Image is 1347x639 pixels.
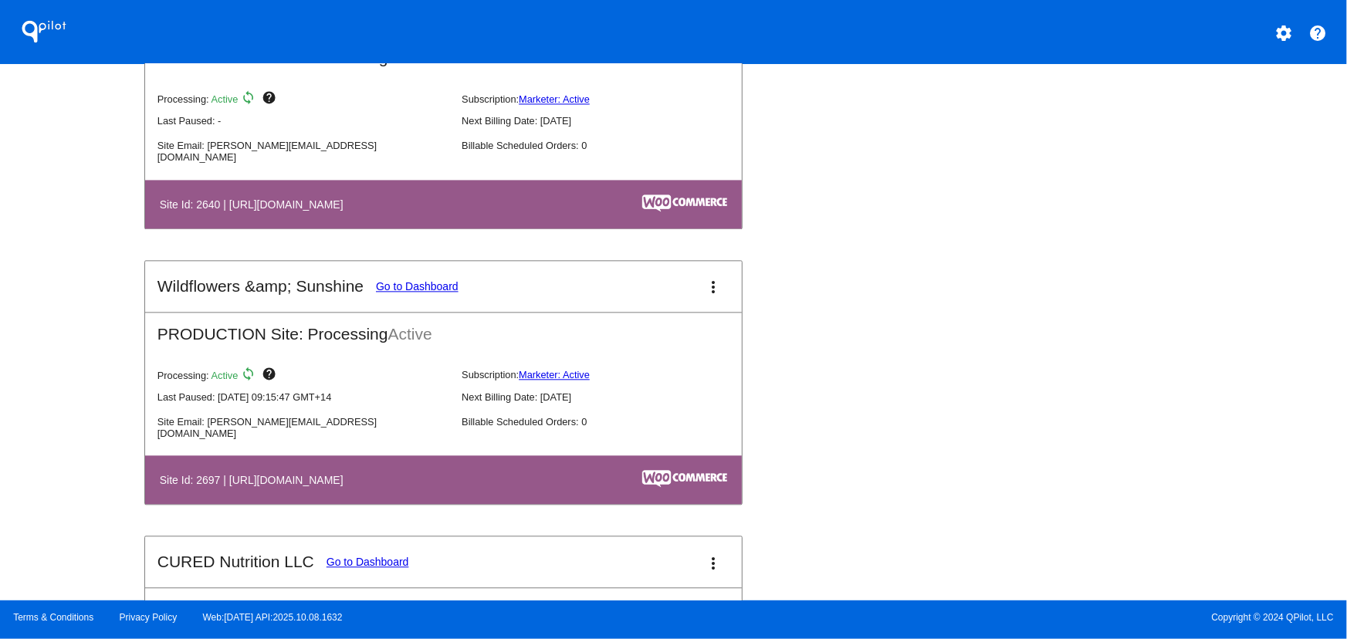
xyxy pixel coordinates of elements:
[241,90,259,109] mat-icon: sync
[462,115,753,127] p: Next Billing Date: [DATE]
[388,325,432,343] span: Active
[157,416,449,439] p: Site Email: [PERSON_NAME][EMAIL_ADDRESS][DOMAIN_NAME]
[462,391,753,403] p: Next Billing Date: [DATE]
[157,553,314,571] h2: CURED Nutrition LLC
[203,612,343,623] a: Web:[DATE] API:2025.10.08.1632
[376,280,459,292] a: Go to Dashboard
[519,369,590,380] a: Marketer: Active
[262,367,280,385] mat-icon: help
[157,140,449,163] p: Site Email: [PERSON_NAME][EMAIL_ADDRESS][DOMAIN_NAME]
[157,90,449,109] p: Processing:
[13,612,93,623] a: Terms & Conditions
[462,416,753,428] p: Billable Scheduled Orders: 0
[642,194,727,211] img: c53aa0e5-ae75-48aa-9bee-956650975ee5
[157,277,364,296] h2: Wildflowers &amp; Sunshine
[462,93,753,105] p: Subscription:
[687,612,1334,623] span: Copyright © 2024 QPilot, LLC
[462,369,753,380] p: Subscription:
[705,278,723,296] mat-icon: more_vert
[145,313,742,343] h2: PRODUCTION Site: Processing
[157,391,449,403] p: Last Paused: [DATE] 09:15:47 GMT+14
[212,93,239,105] span: Active
[145,588,742,619] h2: TEST Site: Processing
[13,16,75,47] h1: QPilot
[519,93,590,105] a: Marketer: Active
[705,554,723,573] mat-icon: more_vert
[157,115,449,127] p: Last Paused: -
[157,367,449,385] p: Processing:
[212,369,239,380] span: Active
[160,198,351,211] h4: Site Id: 2640 | [URL][DOMAIN_NAME]
[1309,24,1328,42] mat-icon: help
[160,474,351,486] h4: Site Id: 2697 | [URL][DOMAIN_NAME]
[327,556,409,568] a: Go to Dashboard
[642,470,727,487] img: c53aa0e5-ae75-48aa-9bee-956650975ee5
[1274,24,1293,42] mat-icon: settings
[120,612,178,623] a: Privacy Policy
[262,90,280,109] mat-icon: help
[241,367,259,385] mat-icon: sync
[462,140,753,151] p: Billable Scheduled Orders: 0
